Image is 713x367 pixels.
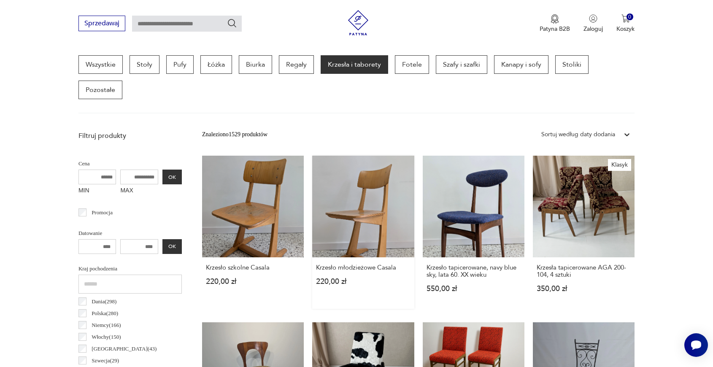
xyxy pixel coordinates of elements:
p: Filtruj produkty [78,131,182,140]
a: Fotele [395,55,429,74]
h3: Krzesło szkolne Casala [206,264,300,271]
p: Patyna B2B [540,25,570,33]
label: MIN [78,184,116,198]
a: Ikona medaluPatyna B2B [540,14,570,33]
a: Krzesła i taborety [321,55,388,74]
button: Zaloguj [583,14,603,33]
button: Szukaj [227,18,237,28]
a: Stoły [130,55,159,74]
p: Szwecja ( 29 ) [92,356,119,365]
h3: Krzesło tapicerowane, navy blue sky, lata 60. XX wieku [427,264,521,278]
a: Stoliki [555,55,589,74]
img: Ikona medalu [551,14,559,24]
div: 0 [627,13,634,21]
a: Sprzedawaj [78,21,125,27]
p: Zaloguj [583,25,603,33]
a: Krzesło tapicerowane, navy blue sky, lata 60. XX wiekuKrzesło tapicerowane, navy blue sky, lata 6... [423,156,524,309]
p: Cena [78,159,182,168]
h3: Krzesło młodzieżowe Casala [316,264,410,271]
a: KlasykKrzesła tapicerowane AGA 200-104, 4 sztukiKrzesła tapicerowane AGA 200-104, 4 sztuki350,00 zł [533,156,635,309]
a: Wszystkie [78,55,123,74]
p: 220,00 zł [316,278,410,285]
p: Kraj pochodzenia [78,264,182,273]
button: Sprzedawaj [78,16,125,31]
button: OK [162,170,182,184]
a: Pozostałe [78,81,122,99]
p: [GEOGRAPHIC_DATA] ( 43 ) [92,344,157,354]
p: 550,00 zł [427,285,521,292]
h3: Krzesła tapicerowane AGA 200-104, 4 sztuki [537,264,631,278]
button: 0Koszyk [616,14,635,33]
iframe: Smartsupp widget button [684,333,708,357]
a: Krzesło młodzieżowe CasalaKrzesło młodzieżowe Casala220,00 zł [312,156,414,309]
p: 220,00 zł [206,278,300,285]
div: Sortuj według daty dodania [541,130,615,139]
a: Szafy i szafki [436,55,487,74]
p: Promocja [92,208,113,217]
p: Datowanie [78,229,182,238]
img: Ikonka użytkownika [589,14,597,23]
a: Kanapy i sofy [494,55,548,74]
p: Niemcy ( 166 ) [92,321,121,330]
div: Znaleziono 1529 produktów [202,130,267,139]
a: Łóżka [200,55,232,74]
a: Pufy [166,55,194,74]
button: OK [162,239,182,254]
p: Włochy ( 150 ) [92,332,121,342]
button: Patyna B2B [540,14,570,33]
a: Biurka [239,55,272,74]
p: Polska ( 280 ) [92,309,118,318]
p: Dania ( 298 ) [92,297,116,306]
label: MAX [120,184,158,198]
a: Krzesło szkolne CasalaKrzesło szkolne Casala220,00 zł [202,156,304,309]
p: Koszyk [616,25,635,33]
img: Ikona koszyka [621,14,630,23]
a: Regały [279,55,314,74]
p: 350,00 zł [537,285,631,292]
img: Patyna - sklep z meblami i dekoracjami vintage [346,10,371,35]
